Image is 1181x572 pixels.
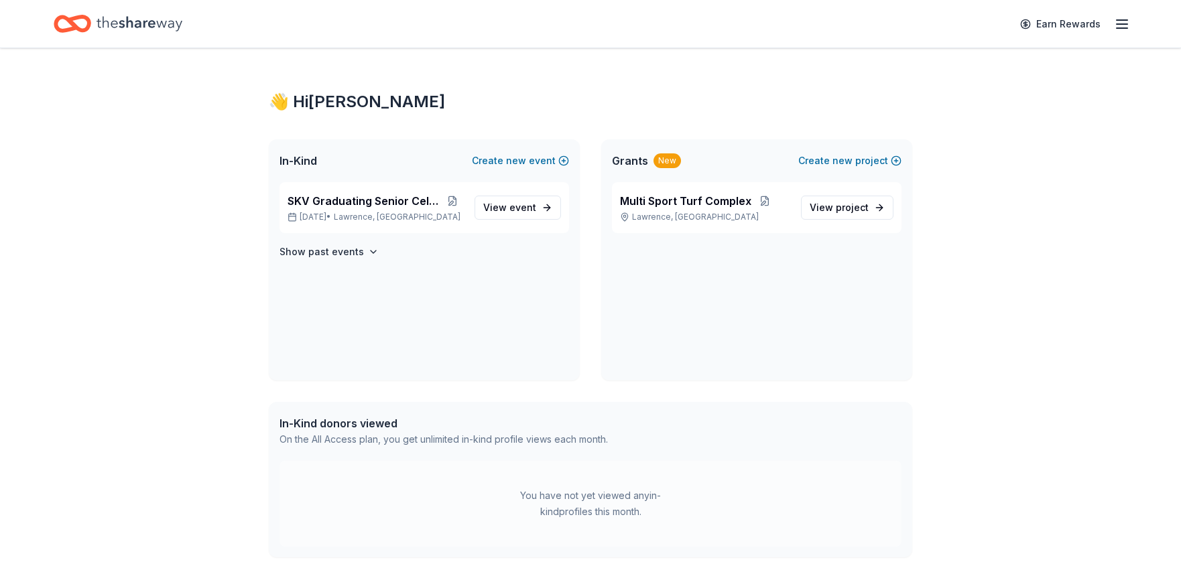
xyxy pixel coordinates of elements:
[475,196,561,220] a: View event
[801,196,893,220] a: View project
[506,153,526,169] span: new
[54,8,182,40] a: Home
[279,153,317,169] span: In-Kind
[612,153,648,169] span: Grants
[279,244,379,260] button: Show past events
[654,153,681,168] div: New
[288,193,442,209] span: SKV Graduating Senior Celebration
[507,488,674,520] div: You have not yet viewed any in-kind profiles this month.
[810,200,869,216] span: View
[798,153,902,169] button: Createnewproject
[269,91,912,113] div: 👋 Hi [PERSON_NAME]
[279,244,364,260] h4: Show past events
[483,200,536,216] span: View
[279,415,608,431] div: In-Kind donors viewed
[620,193,751,209] span: Multi Sport Turf Complex
[279,431,608,447] div: On the All Access plan, you get unlimited in-kind profile views each month.
[836,202,869,213] span: project
[620,212,790,222] p: Lawrence, [GEOGRAPHIC_DATA]
[288,212,464,222] p: [DATE] •
[1012,12,1109,36] a: Earn Rewards
[832,153,853,169] span: new
[472,153,569,169] button: Createnewevent
[509,202,536,213] span: event
[334,212,460,222] span: Lawrence, [GEOGRAPHIC_DATA]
